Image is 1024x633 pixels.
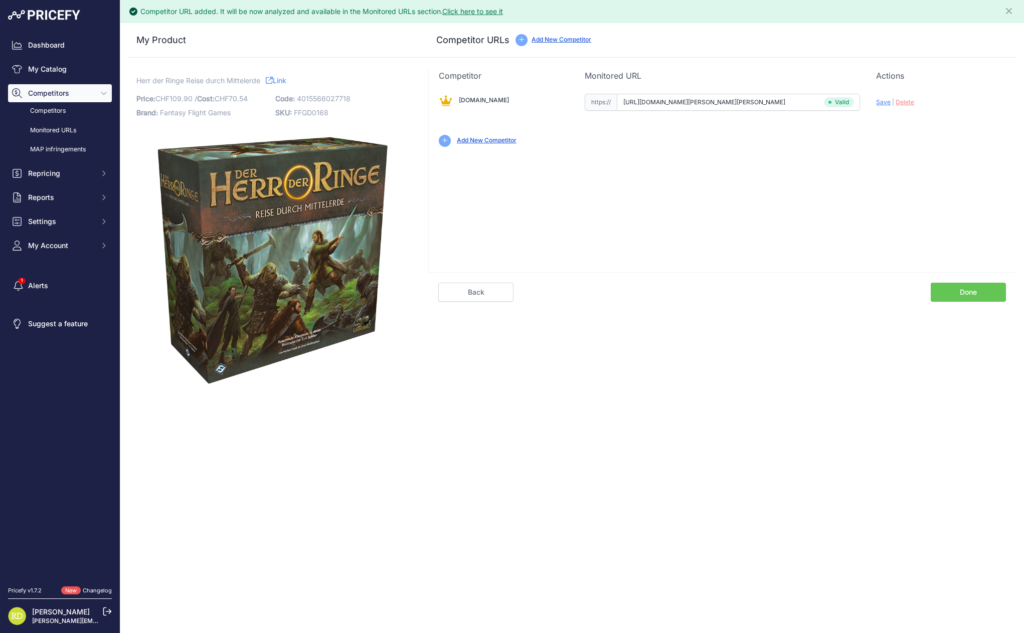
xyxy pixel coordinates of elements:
[32,617,187,624] a: [PERSON_NAME][EMAIL_ADDRESS][DOMAIN_NAME]
[8,277,112,295] a: Alerts
[136,108,158,117] span: Brand:
[1004,4,1016,16] button: Close
[892,98,894,106] span: |
[32,607,90,616] a: [PERSON_NAME]
[8,315,112,333] a: Suggest a feature
[297,94,351,103] span: 4015566027718
[61,586,81,595] span: New
[439,70,569,82] p: Competitor
[28,192,94,202] span: Reports
[8,237,112,255] button: My Account
[28,88,94,98] span: Competitors
[8,10,80,20] img: Pricefy Logo
[136,94,155,103] span: Price:
[28,241,94,251] span: My Account
[8,36,112,54] a: Dashboard
[931,283,1006,302] a: Done
[136,92,269,106] p: CHF
[8,84,112,102] button: Competitors
[136,74,260,87] span: Herr der Ringe Reise durch Mittelerde
[8,60,112,78] a: My Catalog
[28,217,94,227] span: Settings
[28,168,94,178] span: Repricing
[169,94,193,103] span: 109.90
[197,94,215,103] span: Cost:
[532,36,591,43] a: Add New Competitor
[459,96,509,104] a: [DOMAIN_NAME]
[140,7,503,17] div: Competitor URL added. It will be now analyzed and available in the Monitored URLs section.
[8,141,112,158] a: MAP infringements
[8,188,112,206] button: Reports
[275,94,295,103] span: Code:
[457,136,517,144] a: Add New Competitor
[585,70,861,82] p: Monitored URL
[83,587,112,594] a: Changelog
[438,283,514,302] a: Back
[436,33,509,47] h3: Competitor URLs
[136,33,408,47] h3: My Product
[275,108,292,117] span: SKU:
[195,94,248,103] span: / CHF
[8,213,112,231] button: Settings
[876,70,1006,82] p: Actions
[8,36,112,574] nav: Sidebar
[876,98,891,106] span: Save
[442,7,503,16] a: Click here to see it
[896,98,914,106] span: Delete
[617,94,861,111] input: spielezar.ch/product
[160,108,231,117] span: Fantasy Flight Games
[585,94,617,111] span: https://
[8,586,42,595] div: Pricefy v1.7.2
[8,102,112,120] a: Competitors
[229,94,248,103] span: 70.54
[8,122,112,139] a: Monitored URLs
[8,164,112,182] button: Repricing
[266,74,286,87] a: Link
[294,108,328,117] span: FFGD0168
